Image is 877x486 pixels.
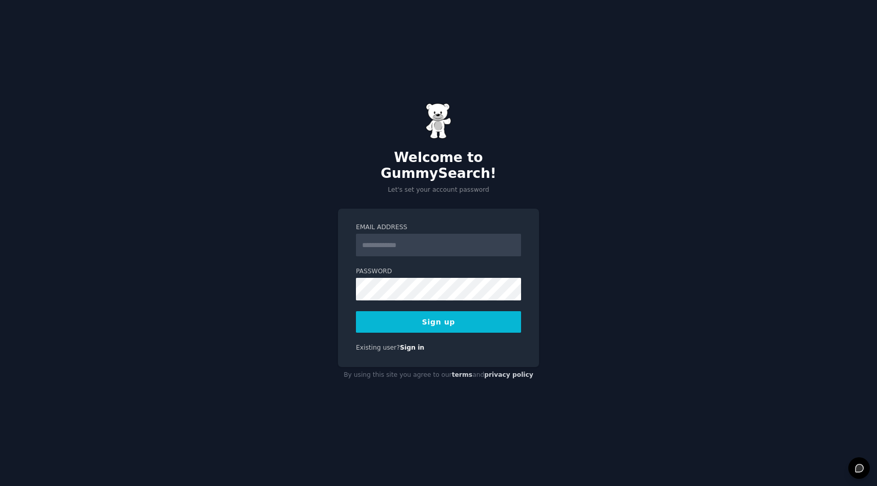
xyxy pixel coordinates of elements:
[484,371,533,378] a: privacy policy
[338,367,539,383] div: By using this site you agree to our and
[400,344,425,351] a: Sign in
[338,186,539,195] p: Let's set your account password
[452,371,472,378] a: terms
[426,103,451,139] img: Gummy Bear
[338,150,539,182] h2: Welcome to GummySearch!
[356,344,400,351] span: Existing user?
[356,223,521,232] label: Email Address
[356,311,521,333] button: Sign up
[356,267,521,276] label: Password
